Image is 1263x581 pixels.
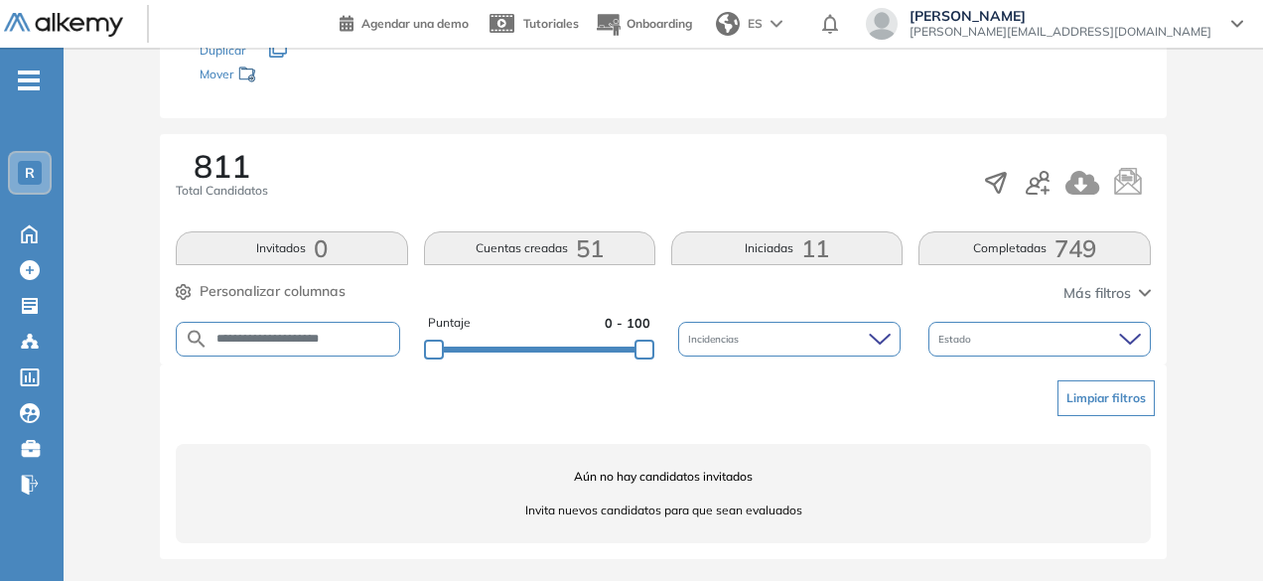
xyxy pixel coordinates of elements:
[671,231,903,265] button: Iniciadas11
[688,332,743,347] span: Incidencias
[200,58,398,94] div: Mover
[25,165,35,181] span: R
[771,20,782,28] img: arrow
[678,322,901,357] div: Incidencias
[523,16,579,31] span: Tutoriales
[595,3,692,46] button: Onboarding
[928,322,1151,357] div: Estado
[200,281,346,302] span: Personalizar columnas
[910,24,1211,40] span: [PERSON_NAME][EMAIL_ADDRESS][DOMAIN_NAME]
[194,150,250,182] span: 811
[1057,380,1155,416] button: Limpiar filtros
[340,10,469,34] a: Agendar una demo
[428,314,471,333] span: Puntaje
[1063,283,1151,304] button: Más filtros
[185,327,209,352] img: SEARCH_ALT
[176,231,407,265] button: Invitados0
[361,16,469,31] span: Agendar una demo
[176,281,346,302] button: Personalizar columnas
[938,332,975,347] span: Estado
[605,314,650,333] span: 0 - 100
[1063,283,1131,304] span: Más filtros
[716,12,740,36] img: world
[176,182,268,200] span: Total Candidatos
[918,231,1150,265] button: Completadas749
[4,13,123,38] img: Logo
[176,502,1150,519] span: Invita nuevos candidatos para que sean evaluados
[176,468,1150,486] span: Aún no hay candidatos invitados
[18,78,40,82] i: -
[424,231,655,265] button: Cuentas creadas51
[748,15,763,33] span: ES
[627,16,692,31] span: Onboarding
[200,43,245,58] span: Duplicar
[910,8,1211,24] span: [PERSON_NAME]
